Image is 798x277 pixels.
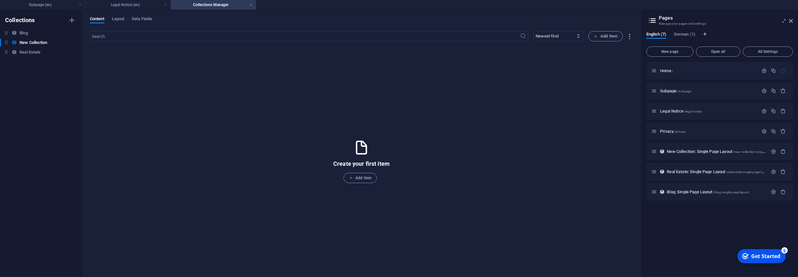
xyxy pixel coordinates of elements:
[20,39,47,46] h6: New Collection
[761,68,767,73] div: Settings
[646,32,793,44] div: Language Tabs
[780,149,786,154] div: Remove
[660,68,673,73] span: Click to open page
[771,68,776,73] div: Duplicate
[171,1,256,8] h4: Collections Manager
[349,174,371,182] span: Add Item
[659,189,665,195] div: This layout is used as a template for all items (e.g. a blog post) of this collection. The conten...
[658,129,758,133] div: Privacy/privacy
[588,31,623,41] button: Add Item
[771,149,776,154] div: Settings
[761,88,767,94] div: Settings
[667,149,783,154] span: New Collection: Single Page Layout
[684,110,702,113] span: /legal-notice
[660,88,691,93] span: Subpage
[780,129,786,134] div: Remove
[780,108,786,114] div: Remove
[90,31,520,41] input: Search
[771,189,776,195] div: Settings
[667,169,770,174] span: Click to open page
[674,30,695,39] span: German (1)
[771,88,776,94] div: Duplicate
[771,169,776,174] div: Settings
[90,15,104,24] span: Content
[660,129,686,134] span: Click to open page
[20,48,40,56] h6: Real Estate
[713,190,749,194] span: /blog-single-page-layout
[660,109,702,113] span: Click to open page
[649,50,691,54] span: New page
[659,149,665,154] div: This layout is used as a template for all items (e.g. a blog post) of this collection. The conten...
[699,50,737,54] span: Open all
[594,32,617,40] span: Add Item
[746,50,790,54] span: All Settings
[344,173,377,183] button: Add Item
[646,46,693,57] button: New page
[780,68,786,73] div: The startpage cannot be deleted
[659,15,793,21] h2: Pages
[85,1,171,8] h4: Legal Notice (en)
[771,108,776,114] div: Duplicate
[677,89,691,93] span: /subpage
[132,15,152,24] span: Data Fields
[4,3,52,17] div: Get Started 5 items remaining, 0% complete
[743,46,793,57] button: All Settings
[333,160,390,168] h6: Create your first item
[665,149,768,154] div: New Collection: Single Page Layout/new-collection-single-page-layout
[5,16,35,24] h6: Collections
[674,130,686,133] span: /privacy
[771,129,776,134] div: Duplicate
[672,69,673,73] span: /
[20,29,28,37] h6: Blog
[761,108,767,114] div: Settings
[659,21,780,27] h3: Manage your pages and settings
[112,15,124,24] span: Layout
[665,190,768,194] div: Blog: Single Page Layout/blog-single-page-layout
[47,1,54,7] div: 5
[659,169,665,174] div: This layout is used as a template for all items (e.g. a blog post) of this collection. The conten...
[646,30,666,39] span: English (7)
[780,169,786,174] div: Remove
[780,88,786,94] div: Remove
[17,6,47,13] div: Get Started
[761,129,767,134] div: Settings
[733,150,783,154] span: /new-collection-single-page-layout
[658,89,758,93] div: Subpage/subpage
[667,189,749,194] span: Blog: Single Page Layout
[780,189,786,195] div: Remove
[658,109,758,113] div: Legal Notice/legal-notice
[726,170,770,174] span: /real-estate-single-page-layout
[658,69,758,73] div: Home/
[665,170,768,174] div: Real Estate: Single Page Layout/real-estate-single-page-layout
[696,46,740,57] button: Open all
